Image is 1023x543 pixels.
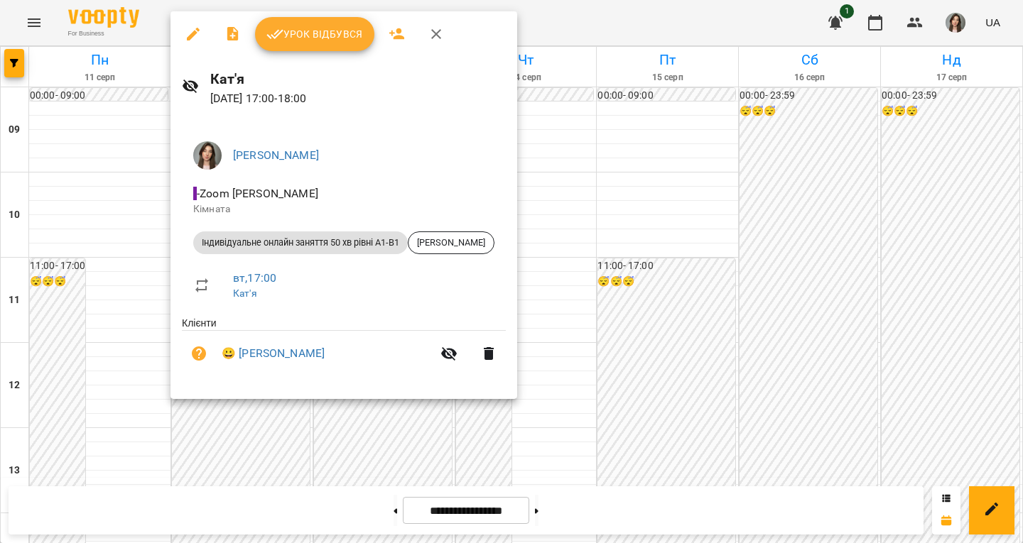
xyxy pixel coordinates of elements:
span: Урок відбувся [266,26,363,43]
a: [PERSON_NAME] [233,148,319,162]
a: Кат'я [233,287,257,299]
button: Урок відбувся [255,17,374,51]
span: - Zoom [PERSON_NAME] [193,187,321,200]
p: Кімната [193,202,494,216]
a: вт , 17:00 [233,271,276,285]
img: b4b2e5f79f680e558d085f26e0f4a95b.jpg [193,141,222,170]
ul: Клієнти [182,316,506,382]
a: 😀 [PERSON_NAME] [222,345,325,362]
button: Візит ще не сплачено. Додати оплату? [182,336,216,371]
div: [PERSON_NAME] [408,231,494,254]
h6: Кат'я [210,68,506,90]
span: Індивідуальне онлайн заняття 50 хв рівні А1-В1 [193,236,408,249]
p: [DATE] 17:00 - 18:00 [210,90,506,107]
span: [PERSON_NAME] [408,236,494,249]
